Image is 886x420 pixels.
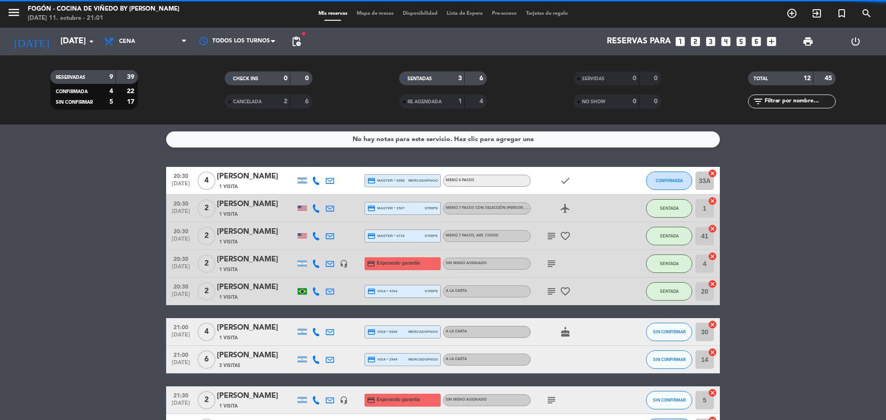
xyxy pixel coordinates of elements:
span: 2 [198,254,216,273]
span: SIN CONFIRMAR [653,329,686,334]
i: looks_one [674,35,686,47]
span: , ARS 135000 [474,234,498,237]
span: CHECK INS [233,77,258,81]
span: Tarjetas de regalo [521,11,573,16]
span: 6 [198,350,216,369]
span: 1 Visita [219,402,238,410]
span: Lista de Espera [442,11,487,16]
span: Menú 4 pasos [446,178,474,182]
strong: 17 [127,99,136,105]
strong: 45 [825,75,834,82]
span: visa * 2944 [367,355,397,364]
span: Mapa de mesas [352,11,398,16]
div: [DATE] 11. octubre - 21:01 [28,14,180,23]
strong: 0 [284,75,287,82]
i: cake [560,326,571,337]
span: master * 2958 [367,177,405,185]
i: cancel [708,252,717,261]
strong: 39 [127,74,136,80]
span: 21:00 [169,349,192,360]
strong: 9 [109,74,113,80]
span: visa * 9340 [367,328,397,336]
div: [PERSON_NAME] [217,226,295,238]
span: A LA CARTA [446,289,467,293]
span: [DATE] [169,181,192,191]
span: 2 [198,282,216,301]
i: credit_card [367,177,376,185]
i: subject [546,258,557,269]
span: SIN CONFIRMAR [653,397,686,402]
button: SENTADA [646,227,692,245]
span: 20:30 [169,170,192,181]
i: looks_two [689,35,701,47]
i: cancel [708,388,717,397]
i: looks_6 [750,35,762,47]
span: 1 Visita [219,238,238,246]
i: credit_card [367,204,376,213]
strong: 6 [479,75,485,82]
i: headset_mic [340,260,348,268]
span: pending_actions [291,36,302,47]
span: SENTADA [660,289,679,294]
strong: 0 [654,75,659,82]
div: [PERSON_NAME] [217,349,295,361]
button: CONFIRMADA [646,172,692,190]
i: add_circle_outline [786,8,797,19]
span: [DATE] [169,291,192,302]
div: [PERSON_NAME] [217,390,295,402]
i: arrow_drop_down [86,36,97,47]
div: No hay notas para este servicio. Haz clic para agregar una [353,134,534,145]
span: SERVIDAS [582,77,605,81]
i: cancel [708,320,717,329]
i: [DATE] [7,31,56,52]
span: SIN CONFIRMAR [56,100,93,105]
span: 21:30 [169,390,192,400]
span: 1 Visita [219,294,238,301]
i: cancel [708,224,717,233]
button: SIN CONFIRMAR [646,350,692,369]
span: Sin menú asignado [446,261,487,265]
span: 1 Visita [219,211,238,218]
span: Mis reservas [314,11,352,16]
i: credit_card [367,355,376,364]
strong: 0 [305,75,311,82]
i: check [560,175,571,186]
input: Filtrar por nombre... [764,96,835,106]
div: Fogón - Cocina de viñedo by [PERSON_NAME] [28,5,180,14]
span: fiber_manual_record [301,31,306,36]
span: mercadopago [408,356,438,362]
span: 2 [198,227,216,245]
strong: 1 [458,98,462,105]
i: favorite_border [560,286,571,297]
span: [DATE] [169,360,192,370]
i: power_settings_new [850,36,861,47]
i: airplanemode_active [560,203,571,214]
span: 21:00 [169,321,192,332]
i: credit_card [367,232,376,240]
span: [DATE] [169,332,192,343]
span: [DATE] [169,264,192,274]
span: RESERVADAS [56,75,85,80]
i: subject [546,395,557,406]
i: cancel [708,348,717,357]
span: Menú 7 pasos [446,234,498,237]
div: [PERSON_NAME] [217,198,295,210]
span: master * 4715 [367,232,405,240]
span: 20:30 [169,253,192,264]
strong: 5 [109,99,113,105]
i: subject [546,286,557,297]
i: cancel [708,169,717,178]
span: 20:30 [169,198,192,208]
span: [DATE] [169,236,192,247]
span: CONFIRMADA [656,178,683,183]
span: Cena [119,38,135,45]
span: 3 Visitas [219,362,240,369]
strong: 4 [479,98,485,105]
i: looks_5 [735,35,747,47]
span: SENTADA [660,206,679,211]
span: Menú 7 pasos con selección [PERSON_NAME] [446,206,563,210]
span: print [802,36,814,47]
i: looks_4 [720,35,732,47]
span: 1 Visita [219,183,238,190]
i: cancel [708,279,717,289]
